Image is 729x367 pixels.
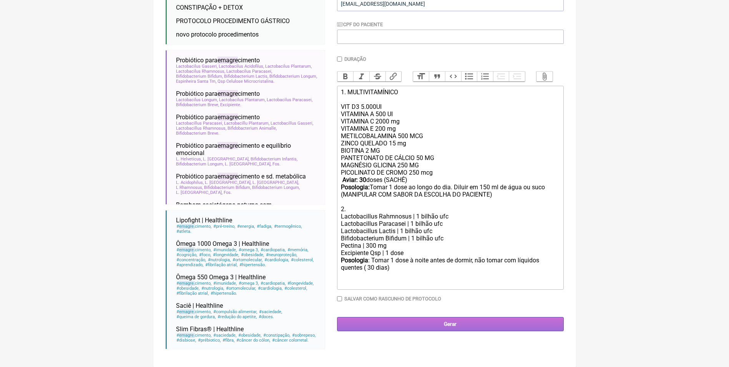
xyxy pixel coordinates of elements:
span: L. [GEOGRAPHIC_DATA] [205,180,251,185]
span: Bifidobacterium Breve [176,102,219,107]
span: imunidade [213,247,237,252]
span: emagre [218,90,238,97]
div: Lactobacillus Lactis | 1 bilhão ufc [341,227,559,235]
span: cimento [176,247,212,252]
label: Salvar como rascunho de Protocolo [344,296,441,302]
div: BIOTINA 2 MG [341,147,559,154]
span: Bifidobacterium Breve [176,131,219,136]
span: Fos [272,162,281,167]
span: L. [GEOGRAPHIC_DATA] [252,180,299,185]
span: Bifidobacterium Longum [252,185,300,190]
button: Attach Files [536,72,553,82]
span: constipação [263,333,291,338]
span: saciedade [259,309,282,314]
label: CPF do Paciente [337,22,383,27]
span: longevidade [287,281,314,286]
button: Decrease Level [493,72,509,82]
span: Lactobacilus Acidofilus [219,64,264,69]
span: L. [GEOGRAPHIC_DATA] [203,157,249,162]
span: cardiologia [257,286,283,291]
span: Lactobacillu Plantarum [224,121,269,126]
span: nutrologia [208,257,231,262]
span: obesidade [241,252,264,257]
span: L. Acidophilus [176,180,204,185]
span: memória [287,247,309,252]
span: Fos [224,190,232,195]
button: Quote [429,72,445,82]
span: nutrologia [201,286,224,291]
span: colesterol [284,286,307,291]
span: Bombom sacietógeno noturno com [MEDICAL_DATA] [176,201,309,216]
span: Lactobacilus Rhamnosus [176,69,225,74]
span: omega 3 [238,247,259,252]
span: Lactobacilus Plantarum [265,64,312,69]
div: Pectina | 300 mg [341,242,559,249]
button: Bold [337,72,354,82]
span: câncer colorretal [272,338,309,343]
button: Bullets [461,72,477,82]
span: L. [GEOGRAPHIC_DATA] [225,162,271,167]
span: Probiótico para cimento [176,113,260,121]
span: Lactobacillus Paracasei [176,121,223,126]
span: Lactobacilus Longum [176,97,218,102]
span: Probiótico para cimento [176,90,260,97]
div: Lactobacillus Paracasei | 1 bilhão ufc [341,220,559,227]
span: cardiopatia [260,247,286,252]
strong: Posologia [341,257,368,264]
span: L Rhamnosus [176,185,203,190]
span: disbiose [176,338,196,343]
span: Saciê | Healthline [176,302,223,309]
span: CONSTIPAÇÃO + DETOX [176,4,243,11]
span: prébiotico [198,338,221,343]
span: ortomolecular [226,286,256,291]
span: imunidade [213,281,237,286]
span: cimento [176,224,212,229]
span: L. [GEOGRAPHIC_DATA] [176,190,223,195]
span: fibrilação atrial [205,262,238,267]
span: emagre [179,281,195,286]
label: Duração [344,56,366,62]
span: Bifidobacterium Lactis [224,74,268,79]
span: cimento [176,281,212,286]
div: Lactobacillus Rahmnosus | 1 bilhão ufc [341,213,559,220]
span: emagre [179,224,195,229]
strong: Aviar: 30 [342,176,366,183]
span: cognição [176,252,198,257]
span: PROTOCOLO PROCEDIMENTO GÁSTRICO [176,17,290,25]
span: Bifidobacterium Bifidum [176,74,223,79]
span: cardiologia [264,257,289,262]
span: câncer do cólon [236,338,271,343]
div: PANTETONATO DE CÁLCIO 50 MG MAGNÉSIO GLICINA 250 MG PICOLINATO DE CROMO 250 mcg doses (SACHÊ) Tom... [341,154,559,213]
button: Heading [413,72,429,82]
span: omega 3 [238,281,259,286]
span: redução do apetite [217,314,257,319]
span: hipertensão [239,262,266,267]
span: foco [199,252,211,257]
span: queima de gordura [176,314,216,319]
span: saciedade [213,333,237,338]
span: novo protocolo procedimentos [176,31,259,38]
span: energia [237,224,255,229]
input: Gerar [337,317,564,331]
span: emagre [179,309,195,314]
div: 1. MULTIVITAMÍNICO VIT D3 5.000UI VITAMINA A 500 UI VITAMINA C 2000 mg VITAMINA E 200 mg METILCOB... [341,88,559,147]
span: cimento [176,309,212,314]
span: Lactobacillus Gasseri [271,121,313,126]
span: concentração [176,257,206,262]
span: obesidade [238,333,262,338]
span: ortomolecular [232,257,263,262]
span: termogênico [274,224,302,229]
span: Bifidobacterium Longum [176,162,224,167]
span: Espinheira Santa Tm [176,79,216,84]
span: hipertensão [210,291,237,296]
span: Bifidobacterium Longum [269,74,317,79]
span: Ômega 1000 Omega 3 | Healthline [176,240,269,247]
span: aprendizado [176,262,204,267]
span: Probiótico para cimento e sd. metabólica [176,173,306,180]
span: obesidade [176,286,200,291]
span: Bifidobacterium Bifidum [204,185,251,190]
span: emagre [218,142,238,149]
span: Slim Fibras® | Healthline [176,325,244,333]
span: doces [258,314,274,319]
button: Italic [353,72,369,82]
